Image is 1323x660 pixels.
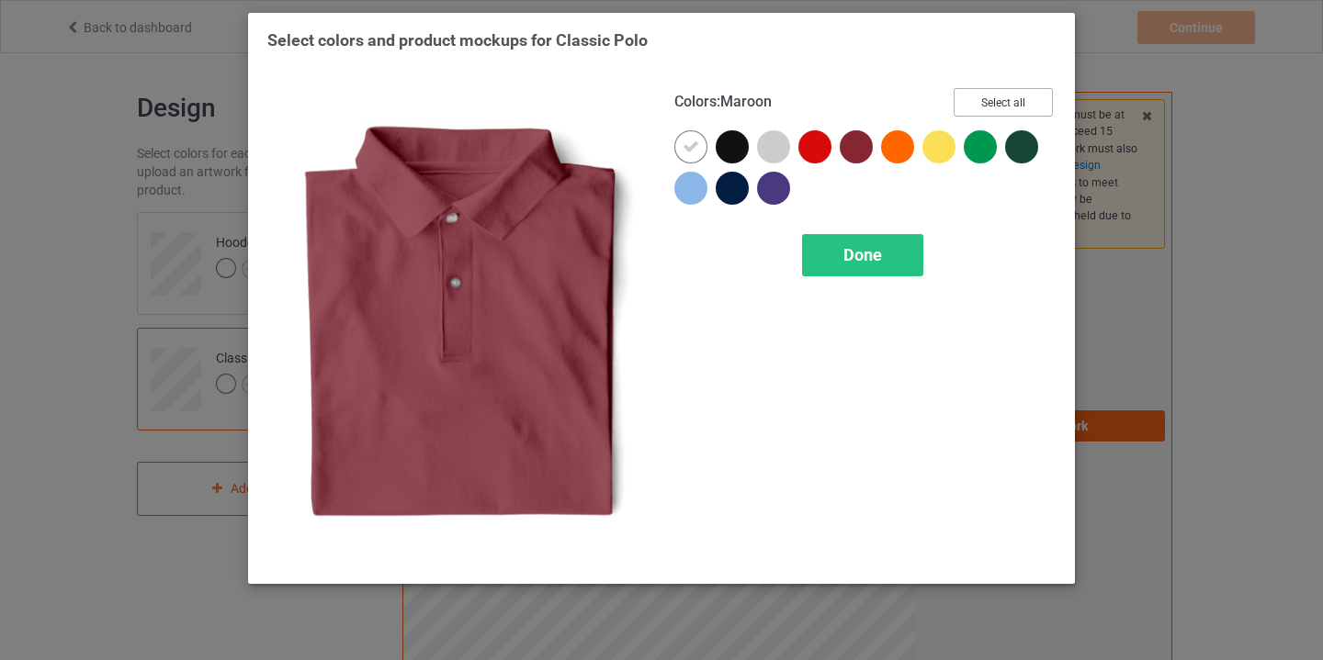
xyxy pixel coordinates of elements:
span: Maroon [720,93,772,110]
h4: : [674,93,772,112]
span: Colors [674,93,717,110]
span: Select colors and product mockups for Classic Polo [267,30,648,50]
span: Done [843,245,882,264]
img: regular.jpg [267,88,649,565]
button: Select all [954,88,1053,117]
